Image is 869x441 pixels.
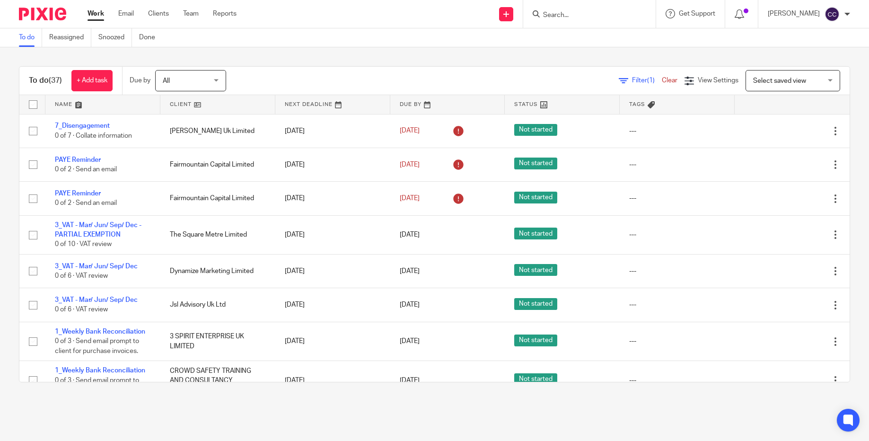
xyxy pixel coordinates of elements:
a: Done [139,28,162,47]
span: Tags [629,102,645,107]
a: Clients [148,9,169,18]
td: [DATE] [275,254,390,288]
td: [DATE] [275,322,390,361]
div: --- [629,300,725,309]
span: [DATE] [400,161,420,168]
span: 0 of 6 · VAT review [55,307,108,313]
span: [DATE] [400,268,420,274]
a: 7_Disengagement [55,123,110,129]
div: --- [629,376,725,385]
span: Not started [514,298,557,310]
span: View Settings [698,77,738,84]
a: PAYE Reminder [55,157,101,163]
span: (1) [647,77,655,84]
td: Dynamize Marketing Limited [160,254,275,288]
div: --- [629,266,725,276]
span: Not started [514,124,557,136]
input: Search [542,11,627,20]
a: Email [118,9,134,18]
a: 3_VAT - Mar/ Jun/ Sep/ Dec [55,297,138,303]
span: [DATE] [400,128,420,134]
span: All [163,78,170,84]
span: 0 of 2 · Send an email [55,200,117,207]
span: 0 of 7 · Collate information [55,132,132,139]
td: [DATE] [275,361,390,400]
a: 3_VAT - Mar/ Jun/ Sep/ Dec - PARTIAL EXEMPTION [55,222,141,238]
a: Snoozed [98,28,132,47]
td: [PERSON_NAME] Uk Limited [160,114,275,148]
span: 0 of 3 · Send email prompt to client for purchase invoices. [55,377,139,394]
a: PAYE Reminder [55,190,101,197]
a: 1_Weekly Bank Reconciliation [55,328,145,335]
td: CROWD SAFETY TRAINING AND CONSULTANCY WORLDWIDE LIMITED [160,361,275,400]
a: Reassigned [49,28,91,47]
h1: To do [29,76,62,86]
span: [DATE] [400,231,420,238]
span: [DATE] [400,195,420,202]
td: [DATE] [275,182,390,215]
span: 0 of 10 · VAT review [55,241,112,248]
span: 0 of 6 · VAT review [55,273,108,279]
span: Not started [514,373,557,385]
a: Reports [213,9,237,18]
span: [DATE] [400,338,420,344]
div: --- [629,336,725,346]
p: Due by [130,76,150,85]
span: Filter [632,77,662,84]
td: The Square Metre Limited [160,215,275,254]
img: Pixie [19,8,66,20]
span: 0 of 2 · Send an email [55,166,117,173]
span: Select saved view [753,78,806,84]
a: Work [88,9,104,18]
td: 3 SPIRIT ENTERPRISE UK LIMITED [160,322,275,361]
span: Not started [514,335,557,346]
img: svg%3E [825,7,840,22]
a: 1_Weekly Bank Reconciliation [55,367,145,374]
span: Get Support [679,10,715,17]
a: Team [183,9,199,18]
div: --- [629,126,725,136]
span: Not started [514,158,557,169]
span: [DATE] [400,302,420,309]
td: Fairmountain Capital Limited [160,148,275,181]
td: [DATE] [275,148,390,181]
span: Not started [514,192,557,203]
p: [PERSON_NAME] [768,9,820,18]
td: Fairmountain Capital Limited [160,182,275,215]
td: [DATE] [275,114,390,148]
td: Jsl Advisory Uk Ltd [160,288,275,322]
span: [DATE] [400,377,420,384]
div: --- [629,160,725,169]
span: 0 of 3 · Send email prompt to client for purchase invoices. [55,338,139,354]
span: (37) [49,77,62,84]
div: --- [629,230,725,239]
div: --- [629,194,725,203]
td: [DATE] [275,215,390,254]
a: Clear [662,77,677,84]
a: + Add task [71,70,113,91]
a: To do [19,28,42,47]
td: [DATE] [275,288,390,322]
span: Not started [514,228,557,239]
a: 3_VAT - Mar/ Jun/ Sep/ Dec [55,263,138,270]
span: Not started [514,264,557,276]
